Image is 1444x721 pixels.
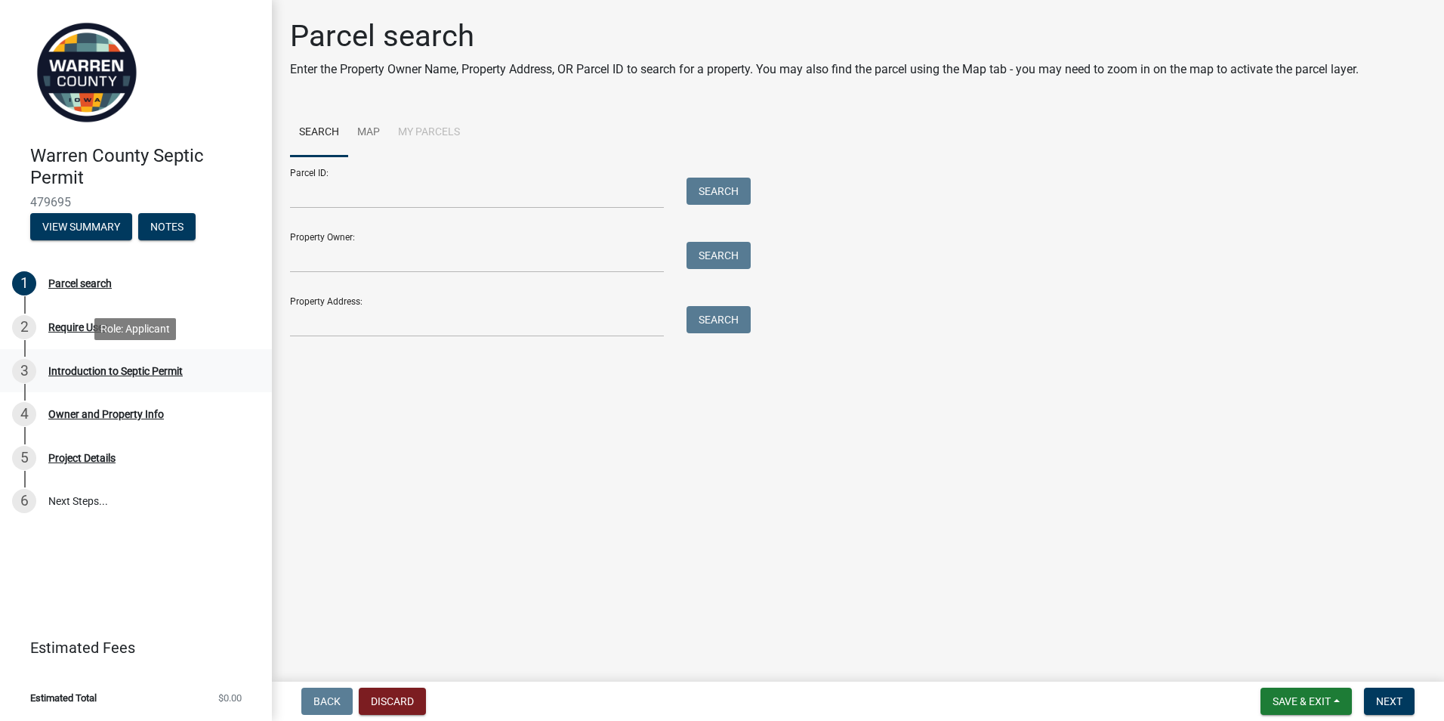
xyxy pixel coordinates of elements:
[1260,688,1352,715] button: Save & Exit
[687,306,751,333] button: Search
[30,195,242,209] span: 479695
[30,16,143,129] img: Warren County, Iowa
[687,242,751,269] button: Search
[48,409,164,419] div: Owner and Property Info
[290,109,348,157] a: Search
[48,453,116,463] div: Project Details
[30,693,97,703] span: Estimated Total
[687,178,751,205] button: Search
[12,633,248,663] a: Estimated Fees
[48,322,107,333] div: Require User
[30,213,132,240] button: View Summary
[12,359,36,383] div: 3
[30,145,260,189] h4: Warren County Septic Permit
[48,278,112,289] div: Parcel search
[94,318,176,340] div: Role: Applicant
[348,109,389,157] a: Map
[30,221,132,234] wm-modal-confirm: Summary
[301,688,353,715] button: Back
[138,213,196,240] button: Notes
[12,315,36,339] div: 2
[48,366,183,376] div: Introduction to Septic Permit
[1364,688,1415,715] button: Next
[12,402,36,426] div: 4
[1376,695,1402,707] span: Next
[1273,695,1331,707] span: Save & Exit
[290,18,1359,54] h1: Parcel search
[138,221,196,234] wm-modal-confirm: Notes
[290,60,1359,79] p: Enter the Property Owner Name, Property Address, OR Parcel ID to search for a property. You may a...
[218,693,242,703] span: $0.00
[313,695,341,707] span: Back
[12,489,36,513] div: 6
[359,688,426,715] button: Discard
[12,446,36,470] div: 5
[12,271,36,296] div: 1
